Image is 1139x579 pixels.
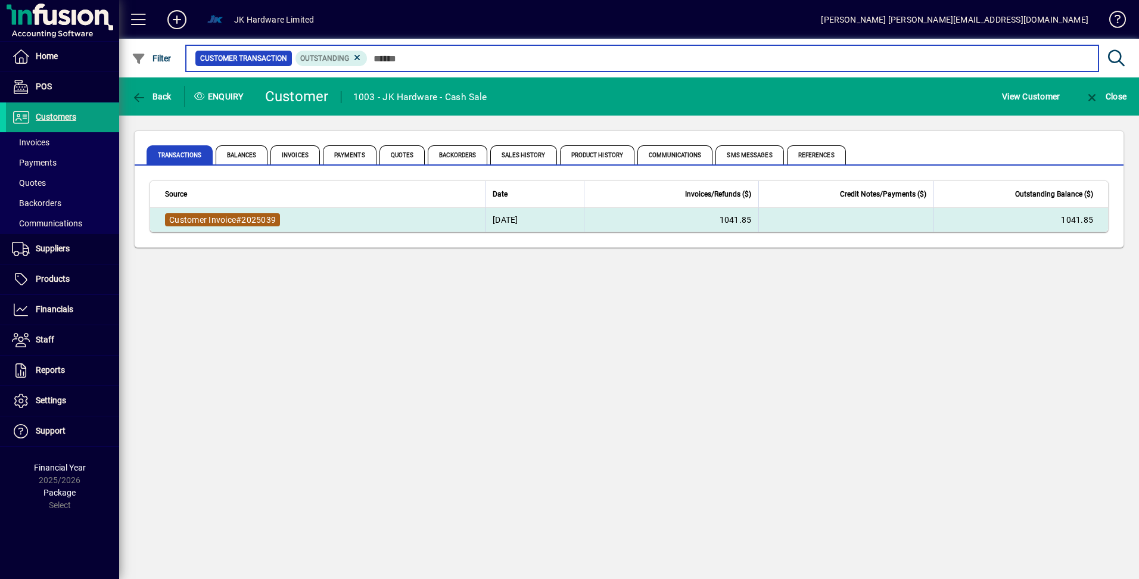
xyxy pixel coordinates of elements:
a: Knowledge Base [1100,2,1124,41]
a: Settings [6,386,119,416]
button: Add [158,9,196,30]
span: Financial Year [34,463,86,472]
span: Outstanding [300,54,349,63]
button: Profile [196,9,234,30]
span: Communications [12,219,82,228]
span: Balances [216,145,267,164]
mat-chip: Outstanding Status: Outstanding [295,51,368,66]
a: Reports [6,356,119,385]
span: Staff [36,335,54,344]
span: Invoices/Refunds ($) [685,188,751,201]
a: Payments [6,152,119,173]
span: Invoices [12,138,49,147]
span: Products [36,274,70,284]
span: Source [165,188,187,201]
button: Close [1082,86,1129,107]
a: Quotes [6,173,119,193]
td: 1041.85 [933,208,1108,232]
span: Reports [36,365,65,375]
span: Transactions [147,145,213,164]
span: Package [43,488,76,497]
a: Financials [6,295,119,325]
span: Close [1085,92,1126,101]
span: Home [36,51,58,61]
span: Communications [637,145,712,164]
button: Filter [129,48,175,69]
app-page-header-button: Close enquiry [1072,86,1139,107]
a: Staff [6,325,119,355]
div: Enquiry [185,87,256,106]
span: Financials [36,304,73,314]
span: Backorders [428,145,487,164]
span: POS [36,82,52,91]
span: Payments [323,145,376,164]
span: Customers [36,112,76,122]
span: Settings [36,396,66,405]
div: JK Hardware Limited [234,10,314,29]
span: # [236,215,241,225]
a: Suppliers [6,234,119,264]
span: Filter [132,54,172,63]
span: Invoices [270,145,320,164]
div: [PERSON_NAME] [PERSON_NAME][EMAIL_ADDRESS][DOMAIN_NAME] [821,10,1088,29]
span: Date [493,188,508,201]
a: Products [6,264,119,294]
span: References [787,145,846,164]
span: Back [132,92,172,101]
span: Quotes [379,145,425,164]
a: Invoices [6,132,119,152]
a: Home [6,42,119,71]
span: Sales History [490,145,556,164]
app-page-header-button: Back [119,86,185,107]
div: 1003 - JK Hardware - Cash Sale [353,88,487,107]
a: Communications [6,213,119,234]
div: Date [493,188,577,201]
a: Customer Invoice#2025039 [165,213,280,226]
span: SMS Messages [715,145,783,164]
span: Product History [560,145,635,164]
button: Back [129,86,175,107]
button: View Customer [999,86,1063,107]
span: Credit Notes/Payments ($) [840,188,926,201]
span: 2025039 [241,215,276,225]
span: Payments [12,158,57,167]
a: Support [6,416,119,446]
div: Customer [265,87,329,106]
span: Suppliers [36,244,70,253]
span: Quotes [12,178,46,188]
td: 1041.85 [584,208,758,232]
span: View Customer [1002,87,1060,106]
td: [DATE] [485,208,584,232]
span: Outstanding Balance ($) [1015,188,1093,201]
span: Customer Invoice [169,215,236,225]
span: Customer Transaction [200,52,287,64]
span: Backorders [12,198,61,208]
span: Support [36,426,66,435]
a: POS [6,72,119,102]
a: Backorders [6,193,119,213]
